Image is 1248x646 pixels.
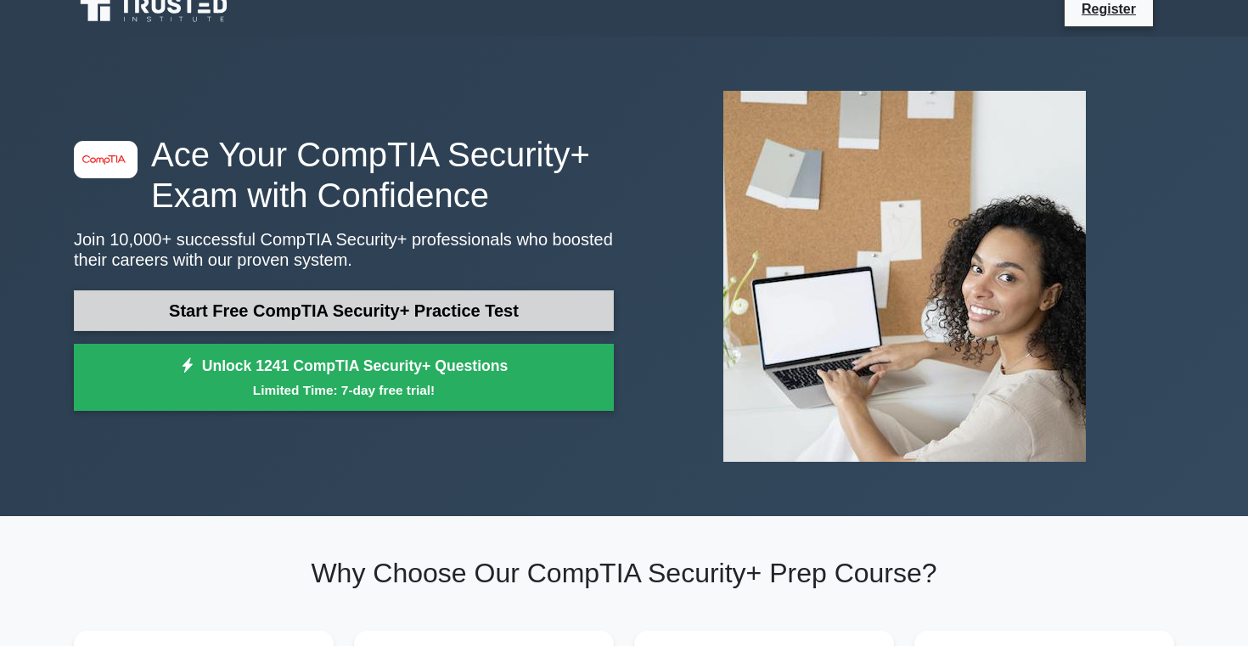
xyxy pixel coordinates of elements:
a: Unlock 1241 CompTIA Security+ QuestionsLimited Time: 7-day free trial! [74,344,614,412]
small: Limited Time: 7-day free trial! [95,380,593,400]
h2: Why Choose Our CompTIA Security+ Prep Course? [74,557,1174,589]
a: Start Free CompTIA Security+ Practice Test [74,290,614,331]
p: Join 10,000+ successful CompTIA Security+ professionals who boosted their careers with our proven... [74,229,614,270]
h1: Ace Your CompTIA Security+ Exam with Confidence [74,134,614,216]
